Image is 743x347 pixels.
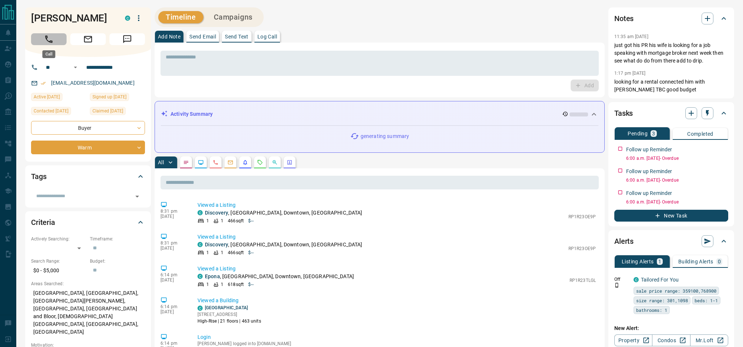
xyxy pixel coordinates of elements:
p: 466 sqft [228,218,244,224]
p: Viewed a Listing [197,265,596,273]
h2: Tags [31,171,46,182]
a: Mr.Loft [690,334,728,346]
p: 618 sqft [228,281,244,288]
p: just got his PR his wife is looking for a job speaking with mortgage broker next week then see wh... [614,41,728,65]
span: beds: 1-1 [695,297,718,304]
p: [DATE] [161,246,186,251]
span: bathrooms: 1 [636,306,667,314]
p: 1 [206,218,209,224]
p: 466 sqft [228,249,244,256]
p: 1 [206,281,209,288]
p: Timeframe: [90,236,145,242]
a: [EMAIL_ADDRESS][DOMAIN_NAME] [51,80,135,86]
p: 6:00 a.m. [DATE] - Overdue [626,199,728,205]
p: High-Rise | 21 floors | 463 units [197,318,261,324]
p: Budget: [90,258,145,265]
div: condos.ca [197,274,203,279]
p: Viewed a Listing [197,201,596,209]
p: Send Email [189,34,216,39]
button: Open [71,63,80,72]
a: Discovery [205,210,228,216]
p: Viewed a Building [197,297,596,304]
div: Criteria [31,213,145,231]
svg: Emails [227,159,233,165]
div: Tasks [614,104,728,122]
h2: Alerts [614,235,634,247]
a: Tailored For You [641,277,679,283]
div: condos.ca [197,242,203,247]
p: 11:35 am [DATE] [614,34,648,39]
div: Activity Summary [161,107,598,121]
p: Viewed a Listing [197,233,596,241]
p: Login [197,333,596,341]
p: Pending [628,131,648,136]
p: 3 [652,131,655,136]
h2: Tasks [614,107,633,119]
p: 6:14 pm [161,304,186,309]
p: Activity Summary [170,110,213,118]
p: 6:14 pm [161,341,186,346]
p: All [158,160,164,165]
svg: Lead Browsing Activity [198,159,204,165]
svg: Email Verified [41,81,46,86]
p: Actively Searching: [31,236,86,242]
span: Active [DATE] [34,93,60,101]
a: Property [614,334,652,346]
span: sale price range: 359100,768900 [636,287,716,294]
svg: Calls [213,159,219,165]
span: Call [31,33,67,45]
a: [GEOGRAPHIC_DATA] [205,305,248,310]
p: Off [614,276,629,283]
h2: Notes [614,13,634,24]
p: $-- [248,281,254,288]
p: $-- [248,218,254,224]
svg: Listing Alerts [242,159,248,165]
p: Search Range: [31,258,86,265]
p: 0 [718,259,721,264]
p: New Alert: [614,324,728,332]
p: 1 [658,259,661,264]
p: RP1R23TLGL [570,277,596,284]
p: , [GEOGRAPHIC_DATA], Downtown, [GEOGRAPHIC_DATA] [205,273,354,280]
div: Tags [31,168,145,185]
p: [GEOGRAPHIC_DATA], [GEOGRAPHIC_DATA], [GEOGRAPHIC_DATA][PERSON_NAME], [GEOGRAPHIC_DATA], [GEOGRAP... [31,287,145,338]
div: condos.ca [197,210,203,215]
p: 1 [206,249,209,256]
svg: Notes [183,159,189,165]
p: Send Text [225,34,249,39]
a: Condos [652,334,690,346]
p: 8:31 pm [161,240,186,246]
p: 8:31 pm [161,209,186,214]
p: 6:14 pm [161,272,186,277]
p: Completed [687,131,713,137]
div: Sat Aug 09 2025 [31,93,86,103]
svg: Requests [257,159,263,165]
p: Add Note [158,34,180,39]
div: Alerts [614,232,728,250]
span: Claimed [DATE] [92,107,123,115]
p: Listing Alerts [622,259,654,264]
p: 6:00 a.m. [DATE] - Overdue [626,177,728,183]
span: Message [109,33,145,45]
p: Follow up Reminder [626,146,672,154]
p: looking for a rental connected him with [PERSON_NAME] TBC good budget [614,78,728,94]
div: Mon Feb 14 2022 [90,107,145,117]
div: condos.ca [197,306,203,311]
span: size range: 301,1098 [636,297,688,304]
p: 1 [221,218,223,224]
p: [DATE] [161,277,186,283]
p: RP1R23OE9P [568,213,596,220]
p: [STREET_ADDRESS] [197,311,261,318]
p: 1 [221,249,223,256]
button: New Task [614,210,728,222]
div: Call [43,50,55,58]
span: Signed up [DATE] [92,93,126,101]
p: [DATE] [161,214,186,219]
p: 1:17 pm [DATE] [614,71,646,76]
p: RP1R23OE9P [568,245,596,252]
p: Log Call [257,34,277,39]
div: Notes [614,10,728,27]
h1: [PERSON_NAME] [31,12,114,24]
span: Contacted [DATE] [34,107,68,115]
a: Discovery [205,242,228,247]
